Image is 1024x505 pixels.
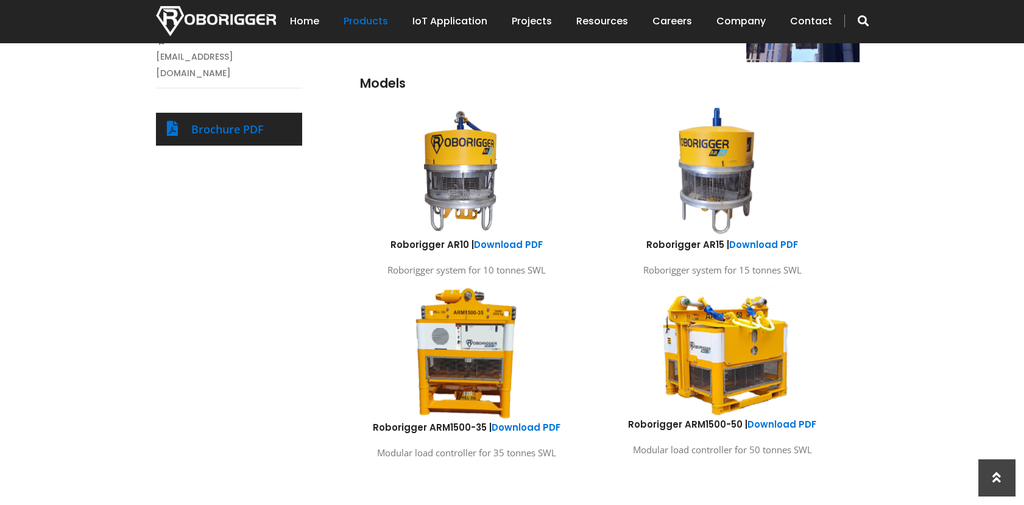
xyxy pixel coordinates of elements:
h6: Roborigger ARM1500-35 | [348,421,585,434]
img: Nortech [156,6,276,36]
a: Projects [512,2,552,40]
a: Download PDF [474,238,543,251]
a: Resources [576,2,628,40]
a: Brochure PDF [191,122,264,136]
a: [EMAIL_ADDRESS][DOMAIN_NAME] [156,49,302,82]
a: Careers [652,2,692,40]
h6: Roborigger ARM1500-50 | [604,418,841,431]
a: Company [716,2,766,40]
h6: Roborigger AR10 | [348,238,585,251]
h6: Roborigger AR15 | [604,238,841,251]
p: Roborigger system for 10 tonnes SWL [348,262,585,278]
p: Roborigger system for 15 tonnes SWL [604,262,841,278]
a: Home [290,2,319,40]
a: Contact [790,2,832,40]
a: Download PDF [492,421,560,434]
a: Download PDF [747,418,816,431]
h3: Models [360,74,860,92]
p: Modular load controller for 35 tonnes SWL [348,445,585,461]
p: Modular load controller for 50 tonnes SWL [604,442,841,458]
a: IoT Application [412,2,487,40]
a: Download PDF [729,238,798,251]
a: Products [344,2,388,40]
